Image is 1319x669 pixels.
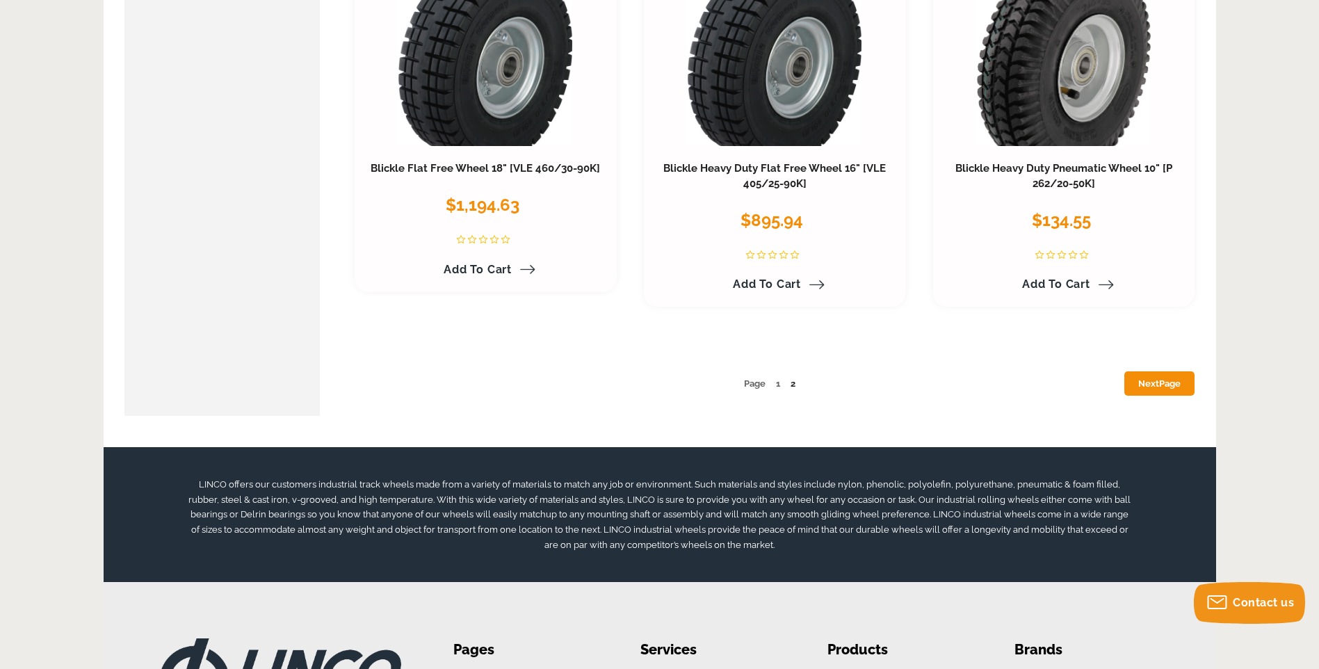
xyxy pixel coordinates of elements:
[1194,582,1305,624] button: Contact us
[640,638,786,661] li: Services
[187,477,1133,552] p: LINCO offers our customers industrial track wheels made from a variety of materials to match any ...
[1032,210,1091,230] span: $134.55
[1124,371,1195,396] a: NextPage
[1159,378,1181,389] span: Page
[733,277,801,291] span: Add to Cart
[791,378,795,389] a: 2
[744,378,766,389] span: Page
[435,258,535,282] a: Add to Cart
[371,162,600,175] a: Blickle Flat Free Wheel 18" [VLE 460/30-90K]
[725,273,825,296] a: Add to Cart
[827,638,973,661] li: Products
[955,162,1172,190] a: Blickle Heavy Duty Pneumatic Wheel 10" [P 262/20-50K]
[1014,638,1160,661] li: Brands
[444,263,512,276] span: Add to Cart
[1014,273,1114,296] a: Add to Cart
[1022,277,1090,291] span: Add to Cart
[446,195,519,215] span: $1,194.63
[741,210,803,230] span: $895.94
[663,162,886,190] a: Blickle Heavy Duty Flat Free Wheel 16" [VLE 405/25-90K]
[776,378,780,389] span: 1
[453,638,599,661] li: Pages
[1233,596,1294,609] span: Contact us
